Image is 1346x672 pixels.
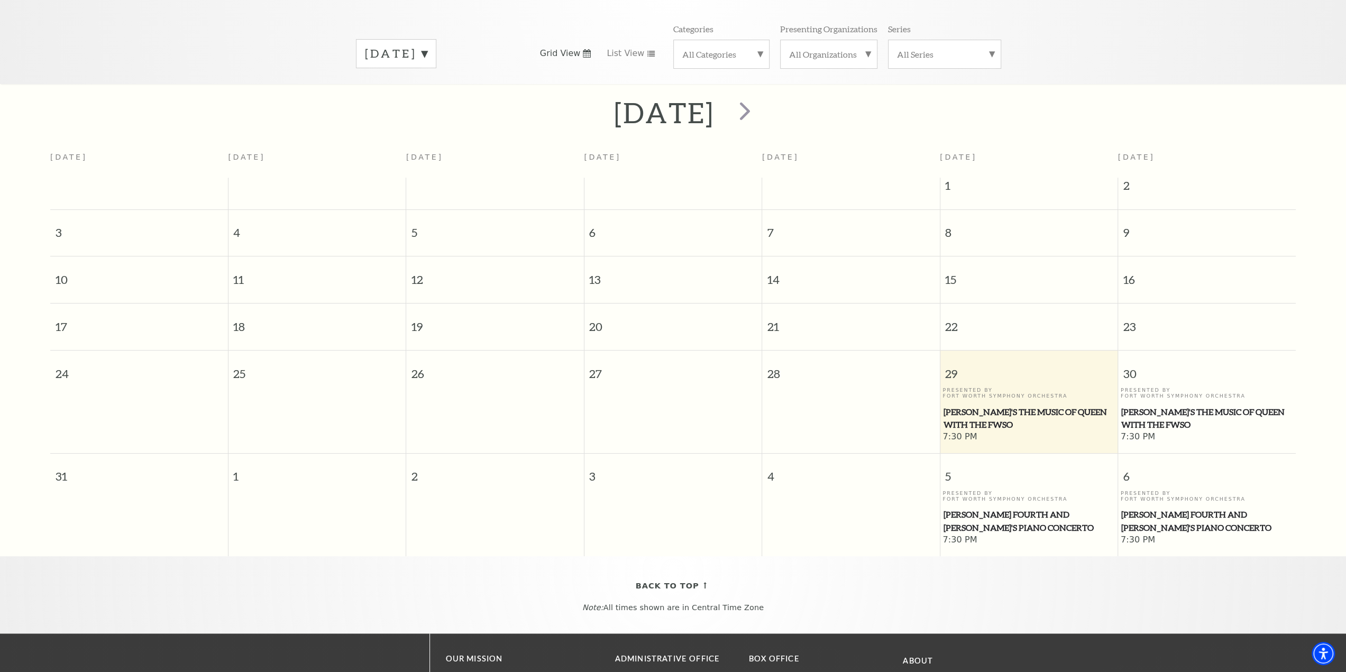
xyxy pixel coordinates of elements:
span: 1 [228,454,406,490]
span: 2 [406,454,583,490]
span: 3 [50,210,228,246]
span: 13 [584,256,762,293]
span: 19 [406,303,583,340]
p: All times shown are in Central Time Zone [10,603,1336,612]
span: 7 [762,210,939,246]
span: 4 [228,210,406,246]
label: All Categories [682,49,761,60]
span: 29 [940,351,1118,387]
span: 23 [1118,303,1296,340]
span: List View [607,48,644,59]
p: BOX OFFICE [749,652,867,666]
span: 14 [762,256,939,293]
p: Administrative Office [615,652,733,666]
p: Presented By Fort Worth Symphony Orchestra [942,387,1115,399]
span: 2 [1118,178,1296,199]
label: All Series [897,49,992,60]
span: 15 [940,256,1118,293]
span: 1 [940,178,1118,199]
p: OUR MISSION [446,652,578,666]
span: 4 [762,454,939,490]
span: 12 [406,256,583,293]
span: 17 [50,303,228,340]
p: Presenting Organizations [780,23,877,34]
span: [PERSON_NAME] Fourth and [PERSON_NAME]'s Piano Concerto [943,508,1114,534]
span: 3 [584,454,762,490]
div: Accessibility Menu [1312,642,1335,665]
span: 7:30 PM [1121,535,1293,546]
span: 6 [1118,454,1296,490]
label: All Organizations [789,49,868,60]
span: 5 [940,454,1118,490]
p: Presented By Fort Worth Symphony Orchestra [1121,490,1293,502]
th: [DATE] [762,146,940,178]
span: 7:30 PM [942,535,1115,546]
th: [DATE] [406,146,584,178]
span: 28 [762,351,939,387]
span: [PERSON_NAME] Fourth and [PERSON_NAME]'s Piano Concerto [1121,508,1293,534]
span: [PERSON_NAME]'s The Music of Queen with the FWSO [1121,406,1293,431]
span: 5 [406,210,583,246]
span: [DATE] [940,153,977,161]
span: 25 [228,351,406,387]
p: Series [888,23,911,34]
th: [DATE] [228,146,406,178]
em: Note: [582,603,603,612]
span: [DATE] [1118,153,1155,161]
span: 16 [1118,256,1296,293]
span: 20 [584,303,762,340]
span: 26 [406,351,583,387]
span: 24 [50,351,228,387]
h2: [DATE] [614,96,714,130]
span: 7:30 PM [942,431,1115,443]
span: 18 [228,303,406,340]
span: 9 [1118,210,1296,246]
span: 8 [940,210,1118,246]
span: 6 [584,210,762,246]
th: [DATE] [50,146,228,178]
span: 21 [762,303,939,340]
label: [DATE] [365,45,427,62]
span: 22 [940,303,1118,340]
span: Back To Top [636,579,699,593]
span: 11 [228,256,406,293]
span: [PERSON_NAME]'s The Music of Queen with the FWSO [943,406,1114,431]
span: Grid View [540,48,581,59]
span: 31 [50,454,228,490]
p: Categories [673,23,713,34]
a: About [903,656,933,665]
p: Presented By Fort Worth Symphony Orchestra [942,490,1115,502]
button: next [724,94,763,132]
span: 10 [50,256,228,293]
th: [DATE] [584,146,762,178]
span: 7:30 PM [1121,431,1293,443]
span: 27 [584,351,762,387]
span: 30 [1118,351,1296,387]
p: Presented By Fort Worth Symphony Orchestra [1121,387,1293,399]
